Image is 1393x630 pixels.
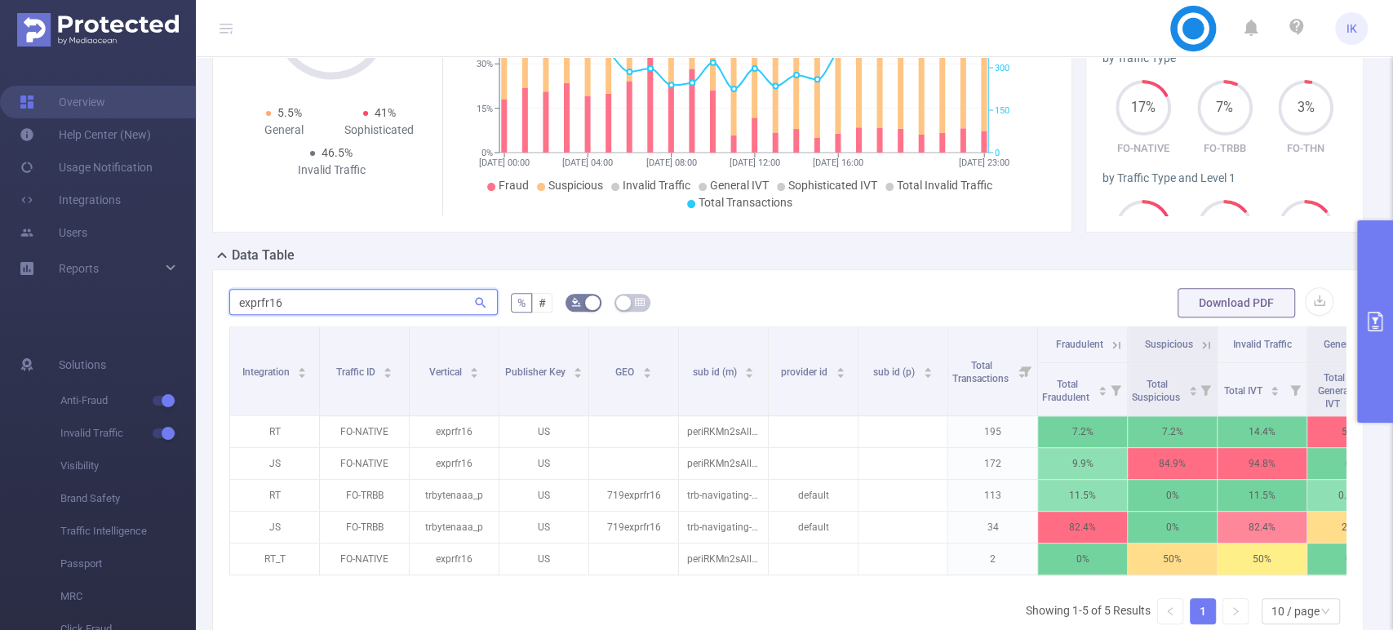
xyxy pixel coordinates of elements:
[60,482,196,515] span: Brand Safety
[642,365,652,375] div: Sort
[1098,384,1107,393] div: Sort
[948,543,1037,575] p: 2
[236,122,331,139] div: General
[1318,372,1351,410] span: Total General IVT
[571,297,581,307] i: icon: bg-colors
[1218,543,1306,575] p: 50%
[229,289,498,315] input: Search...
[1038,480,1127,511] p: 11.5%
[679,543,768,575] p: periRKMn2sAllpm
[623,179,690,192] span: Invalid Traffic
[646,157,697,168] tspan: [DATE] 08:00
[836,371,845,376] i: icon: caret-down
[1038,543,1127,575] p: 0%
[499,480,588,511] p: US
[1116,101,1171,114] span: 17%
[813,157,863,168] tspan: [DATE] 16:00
[1222,598,1249,624] li: Next Page
[298,371,307,376] i: icon: caret-down
[1188,384,1198,393] div: Sort
[320,416,409,447] p: FO-NATIVE
[769,480,858,511] p: default
[1218,480,1306,511] p: 11.5%
[699,196,792,209] span: Total Transactions
[481,148,493,158] tspan: 0%
[635,297,645,307] i: icon: table
[923,365,933,375] div: Sort
[952,360,1011,384] span: Total Transactions
[693,366,739,378] span: sub id (m)
[642,371,651,376] i: icon: caret-down
[1278,101,1333,114] span: 3%
[1188,389,1197,394] i: icon: caret-down
[574,371,583,376] i: icon: caret-down
[948,480,1037,511] p: 113
[948,512,1037,543] p: 34
[410,480,499,511] p: trbytenaaa_p
[410,416,499,447] p: exprfr16
[788,179,877,192] span: Sophisticated IVT
[1102,170,1346,187] div: by Traffic Type and Level 1
[429,366,464,378] span: Vertical
[1128,416,1217,447] p: 7.2%
[230,543,319,575] p: RT_T
[410,512,499,543] p: trbytenaaa_p
[60,580,196,613] span: MRC
[1191,599,1215,623] a: 1
[1157,598,1183,624] li: Previous Page
[1128,448,1217,479] p: 84.9%
[744,365,754,375] div: Sort
[548,179,603,192] span: Suspicious
[948,448,1037,479] p: 172
[589,480,678,511] p: 719exprfr16
[1271,384,1280,388] i: icon: caret-up
[499,416,588,447] p: US
[1346,12,1357,45] span: IK
[60,450,196,482] span: Visibility
[1178,288,1295,317] button: Download PDF
[959,157,1009,168] tspan: [DATE] 23:00
[1038,448,1127,479] p: 9.9%
[60,417,196,450] span: Invalid Traffic
[1270,384,1280,393] div: Sort
[322,146,353,159] span: 46.5%
[1165,606,1175,616] i: icon: left
[230,416,319,447] p: RT
[1184,140,1266,157] p: FO-TRBB
[20,86,105,118] a: Overview
[469,365,479,375] div: Sort
[1224,385,1265,397] span: Total IVT
[59,348,106,381] span: Solutions
[995,63,1009,73] tspan: 300
[505,366,568,378] span: Publisher Key
[710,179,769,192] span: General IVT
[1102,140,1184,157] p: FO-NATIVE
[375,106,396,119] span: 41%
[384,371,393,376] i: icon: caret-down
[470,371,479,376] i: icon: caret-down
[1055,339,1102,350] span: Fraudulent
[320,512,409,543] p: FO-TRBB
[383,365,393,375] div: Sort
[923,365,932,370] i: icon: caret-up
[1231,606,1240,616] i: icon: right
[923,371,932,376] i: icon: caret-down
[745,371,754,376] i: icon: caret-down
[995,105,1009,116] tspan: 150
[1194,363,1217,415] i: Filter menu
[242,366,292,378] span: Integration
[574,365,583,370] i: icon: caret-up
[873,366,917,378] span: sub id (p)
[1128,480,1217,511] p: 0%
[1104,363,1127,415] i: Filter menu
[230,480,319,511] p: RT
[59,262,99,275] span: Reports
[230,448,319,479] p: JS
[1038,512,1127,543] p: 82.4%
[499,448,588,479] p: US
[1197,101,1253,114] span: 7%
[679,512,768,543] p: trb-navigating-the-world-of-personal-loans-what-you-need-to-know
[499,179,529,192] span: Fraud
[1218,416,1306,447] p: 14.4%
[897,179,992,192] span: Total Invalid Traffic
